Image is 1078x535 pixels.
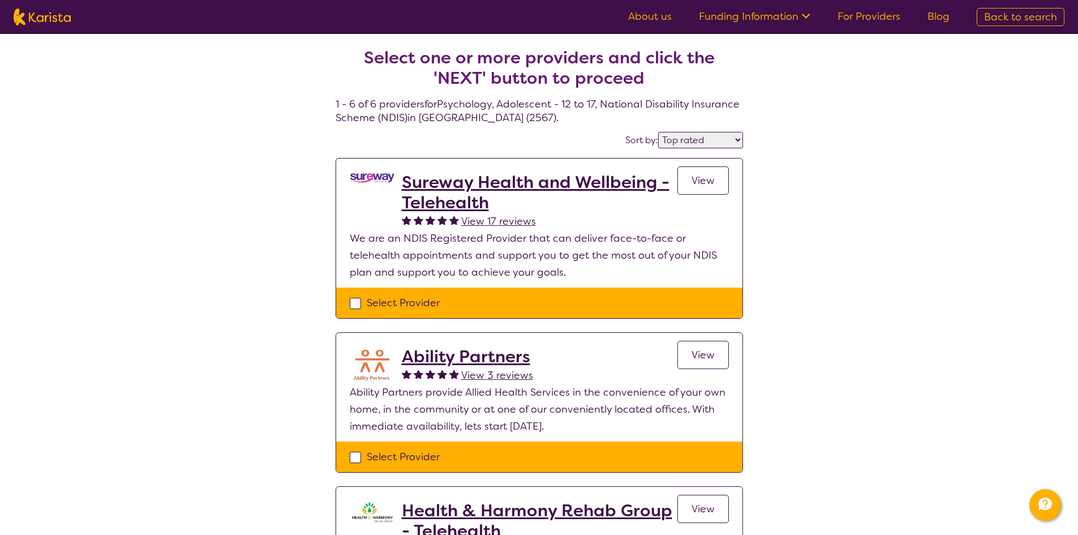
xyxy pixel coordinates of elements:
[1029,489,1061,521] button: Channel Menu
[984,10,1057,24] span: Back to search
[336,20,743,125] h4: 1 - 6 of 6 providers for Psychology , Adolescent - 12 to 17 , National Disability Insurance Schem...
[402,369,411,379] img: fullstar
[692,502,715,516] span: View
[350,230,729,281] p: We are an NDIS Registered Provider that can deliver face-to-face or telehealth appointments and s...
[461,213,536,230] a: View 17 reviews
[977,8,1064,26] a: Back to search
[628,10,672,23] a: About us
[350,346,395,383] img: aifiudtej7r2k9aaecox.png
[402,172,677,213] a: Sureway Health and Wellbeing - Telehealth
[426,215,435,225] img: fullstar
[437,369,447,379] img: fullstar
[350,500,395,523] img: ztak9tblhgtrn1fit8ap.png
[414,215,423,225] img: fullstar
[349,48,729,88] h2: Select one or more providers and click the 'NEXT' button to proceed
[402,346,533,367] a: Ability Partners
[461,369,533,382] span: View 3 reviews
[402,215,411,225] img: fullstar
[14,8,71,25] img: Karista logo
[699,10,810,23] a: Funding Information
[677,166,729,195] a: View
[838,10,900,23] a: For Providers
[461,367,533,384] a: View 3 reviews
[449,215,459,225] img: fullstar
[449,369,459,379] img: fullstar
[461,215,536,228] span: View 17 reviews
[692,348,715,362] span: View
[677,495,729,523] a: View
[426,369,435,379] img: fullstar
[350,172,395,184] img: vgwqq8bzw4bddvbx0uac.png
[692,174,715,187] span: View
[677,341,729,369] a: View
[625,134,658,146] label: Sort by:
[437,215,447,225] img: fullstar
[414,369,423,379] img: fullstar
[927,10,950,23] a: Blog
[350,384,729,435] p: Ability Partners provide Allied Health Services in the convenience of your own home, in the commu...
